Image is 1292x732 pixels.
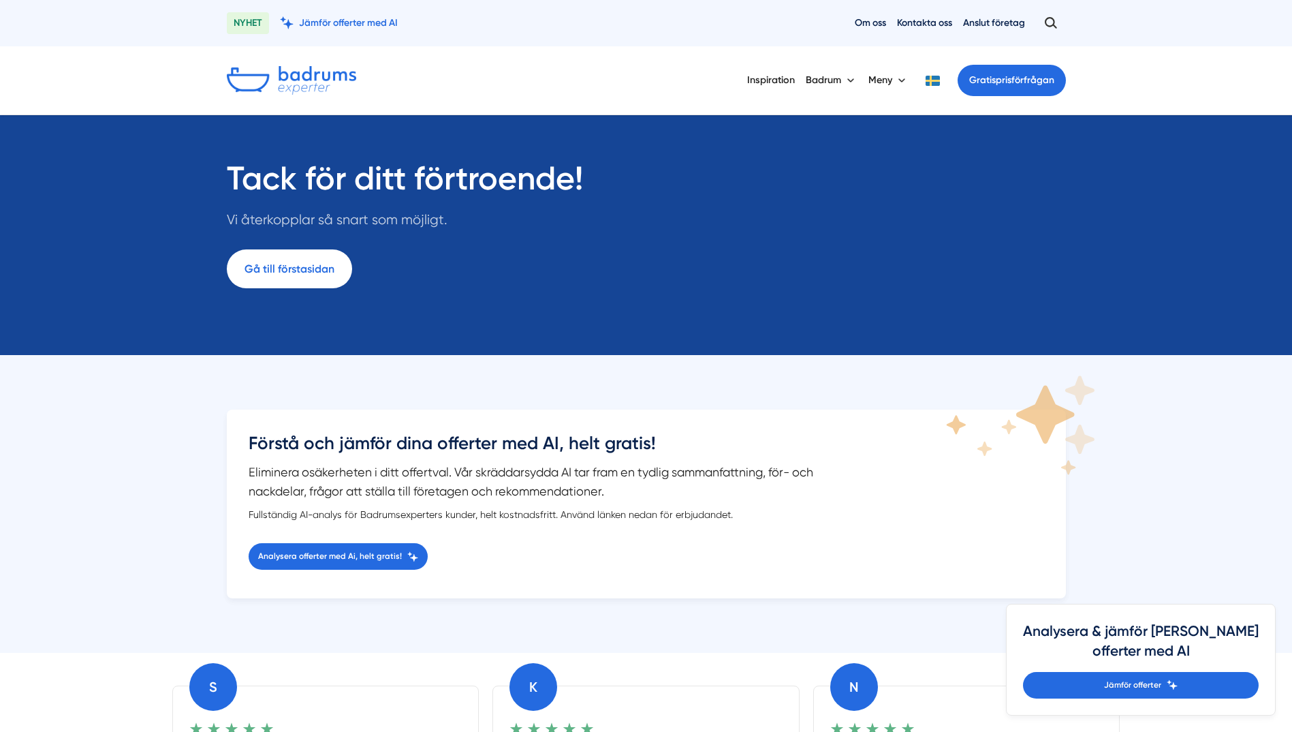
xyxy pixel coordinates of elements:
div: N [830,663,878,711]
a: Anslut företag [963,16,1025,29]
p: Vi återkopplar så snart som möjligt. [227,209,583,237]
h4: Analysera & jämför [PERSON_NAME] offerter med AI [1023,621,1259,672]
span: Gratis [969,74,996,86]
div: K [509,663,557,711]
span: Analysera offerter med Ai, helt gratis! [258,550,402,563]
a: Gratisprisförfrågan [958,65,1066,96]
div: S [189,663,237,711]
h1: Tack för ditt förtroende! [227,159,583,209]
a: Inspiration [747,63,795,97]
span: NYHET [227,12,269,34]
h3: Förstå och jämför dina offerter med AI, helt gratis! [249,431,841,463]
img: Badrumsexperter.se logotyp [227,66,356,95]
p: Eliminera osäkerheten i ditt offertval. Vår skräddarsydda AI tar fram en tydlig sammanfattning, f... [249,463,841,501]
a: Gå till förstasidan [227,249,352,288]
button: Badrum [806,63,857,98]
span: Jämför offerter [1104,679,1161,692]
a: Om oss [855,16,886,29]
div: Fullständig AI-analys för Badrumsexperters kunder, helt kostnadsfritt. Använd länken nedan för er... [249,508,841,521]
span: Jämför offerter med AI [299,16,398,29]
a: Kontakta oss [897,16,952,29]
a: Analysera offerter med Ai, helt gratis! [249,543,428,570]
a: Jämför offerter med AI [280,16,398,29]
button: Meny [868,63,909,98]
a: Jämför offerter [1023,672,1259,699]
